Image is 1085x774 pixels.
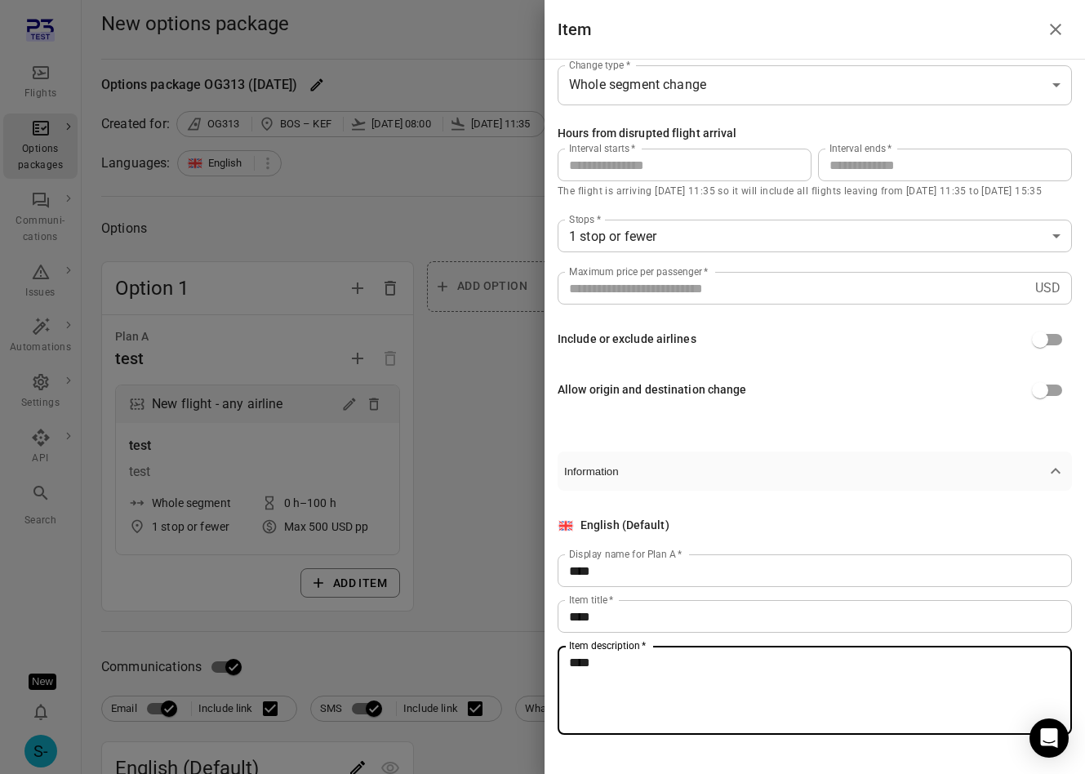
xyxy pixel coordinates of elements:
[580,517,669,535] div: English (Default)
[564,465,1046,478] span: Information
[558,184,1072,200] p: The flight is arriving [DATE] 11:35 so it will include all flights leaving from [DATE] 11:35 to [...
[558,381,747,399] div: Allow origin and destination change
[558,125,737,143] div: Hours from disrupted flight arrival
[558,331,696,349] div: Include or exclude airlines
[569,75,1046,95] span: Whole segment change
[1035,278,1061,298] p: USD
[558,220,1072,252] div: 1 stop or fewer
[569,58,630,72] label: Change type
[569,265,709,278] label: Maximum price per passenger
[1039,13,1072,46] button: Close drawer
[829,141,892,155] label: Interval ends
[569,212,601,226] label: Stops
[1029,718,1069,758] div: Open Intercom Messenger
[558,16,592,42] h1: Item
[569,141,635,155] label: Interval starts
[569,593,614,607] label: Item title
[569,547,683,561] label: Display name for Plan A
[569,638,646,652] label: Item description
[558,451,1072,491] button: Information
